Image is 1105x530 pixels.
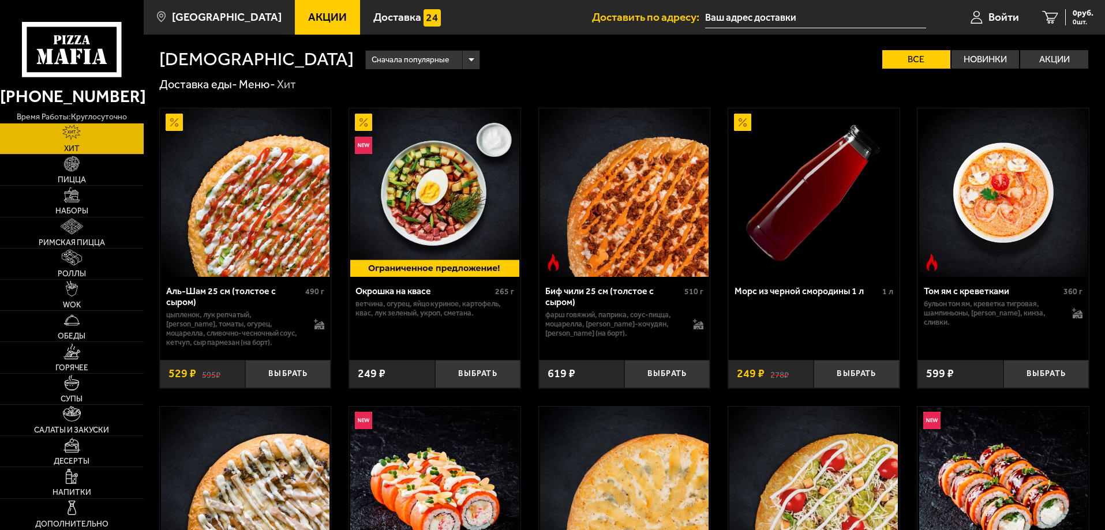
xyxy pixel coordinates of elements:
[770,368,789,379] s: 278 ₽
[952,50,1020,69] label: Новинки
[705,7,926,28] input: Ваш адрес доставки
[988,12,1019,22] span: Войти
[53,488,91,497] span: Напитки
[814,360,899,388] button: Выбрать
[166,285,303,307] div: Аль-Шам 25 см (толстое с сыром)
[545,285,682,307] div: Биф чили 25 см (толстое с сыром)
[1063,287,1082,296] span: 360 г
[548,368,575,379] span: 619 ₽
[924,285,1061,296] div: Том ям с креветками
[58,270,86,278] span: Роллы
[919,108,1088,277] img: Том ям с креветками
[540,108,709,277] img: Биф чили 25 см (толстое с сыром)
[372,49,449,71] span: Сначала популярные
[539,108,710,277] a: Острое блюдоБиф чили 25 см (толстое с сыром)
[1003,360,1089,388] button: Выбрать
[373,12,421,22] span: Доставка
[168,368,196,379] span: 529 ₽
[58,332,85,340] span: Обеды
[58,176,86,184] span: Пицца
[349,108,520,277] a: АкционныйНовинкаОкрошка на квасе
[55,207,88,215] span: Наборы
[684,287,703,296] span: 510 г
[160,108,331,277] a: АкционныйАль-Шам 25 см (толстое с сыром)
[923,254,941,271] img: Острое блюдо
[705,7,926,28] span: улица Грибалёвой, 7к3
[735,285,879,296] div: Морс из черной смородины 1 л
[64,145,80,153] span: Хит
[159,50,354,69] h1: [DEMOGRAPHIC_DATA]
[305,287,324,296] span: 490 г
[592,12,705,22] span: Доставить по адресу:
[737,368,765,379] span: 249 ₽
[350,108,519,277] img: Окрошка на квасе
[63,301,81,309] span: WOK
[355,412,372,429] img: Новинка
[1073,18,1093,25] span: 0 шт.
[355,137,372,154] img: Новинка
[161,108,329,277] img: Аль-Шам 25 см (толстое с сыром)
[728,108,900,277] a: АкционныйМорс из черной смородины 1 л
[424,9,441,27] img: 15daf4d41897b9f0e9f617042186c801.svg
[545,254,562,271] img: Острое блюдо
[55,364,88,372] span: Горячее
[917,108,1089,277] a: Острое блюдоТом ям с креветками
[166,114,183,131] img: Акционный
[1020,50,1088,69] label: Акции
[245,360,331,388] button: Выбрать
[355,114,372,131] img: Акционный
[924,299,1061,327] p: бульон том ям, креветка тигровая, шампиньоны, [PERSON_NAME], кинза, сливки.
[435,360,520,388] button: Выбрать
[239,77,275,91] a: Меню-
[882,287,893,296] span: 1 л
[355,285,492,296] div: Окрошка на квасе
[54,457,89,465] span: Десерты
[495,287,514,296] span: 265 г
[308,12,347,22] span: Акции
[166,310,303,347] p: цыпленок, лук репчатый, [PERSON_NAME], томаты, огурец, моцарелла, сливочно-чесночный соус, кетчуп...
[172,12,282,22] span: [GEOGRAPHIC_DATA]
[39,239,105,247] span: Римская пицца
[734,114,751,131] img: Акционный
[355,299,514,318] p: ветчина, огурец, яйцо куриное, картофель, квас, лук зеленый, укроп, сметана.
[545,310,682,338] p: фарш говяжий, паприка, соус-пицца, моцарелла, [PERSON_NAME]-кочудян, [PERSON_NAME] (на борт).
[159,77,237,91] a: Доставка еды-
[729,108,898,277] img: Морс из черной смородины 1 л
[277,77,296,92] div: Хит
[926,368,954,379] span: 599 ₽
[358,368,385,379] span: 249 ₽
[35,520,108,528] span: Дополнительно
[882,50,950,69] label: Все
[61,395,83,403] span: Супы
[34,426,109,434] span: Салаты и закуски
[1073,9,1093,17] span: 0 руб.
[624,360,710,388] button: Выбрать
[202,368,220,379] s: 595 ₽
[923,412,941,429] img: Новинка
